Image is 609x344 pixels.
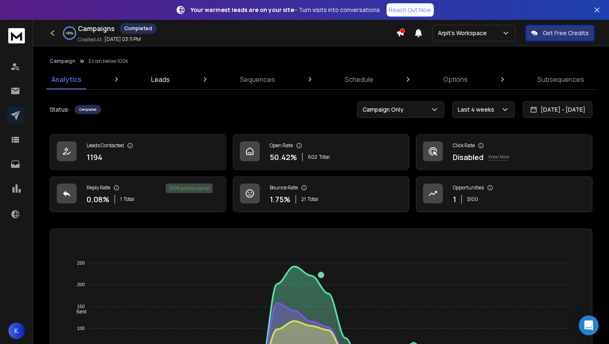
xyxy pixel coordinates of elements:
[235,69,280,89] a: Sequences
[270,193,290,205] p: 1.75 %
[438,29,490,37] p: Arpit's Workspace
[120,23,157,34] div: Completed
[8,322,25,339] button: K
[362,105,407,114] p: Campaign Only
[387,3,434,17] a: Reach Out Now
[270,184,298,191] p: Bounce Rate
[308,154,317,160] span: 602
[532,69,589,89] a: Subsequences
[50,134,226,170] a: Leads Contacted1194
[78,24,115,33] h1: Campaigns
[87,142,124,149] p: Leads Contacted
[458,105,498,114] p: Last 4 weeks
[191,6,294,14] strong: Your warmest leads are on your site
[151,74,170,84] p: Leads
[46,69,87,89] a: Analytics
[389,6,431,14] p: Reach Out Now
[77,304,85,309] tspan: 150
[66,31,73,36] p: 100 %
[523,101,592,118] button: [DATE] - [DATE]
[240,74,275,84] p: Sequences
[345,74,373,84] p: Schedule
[301,196,306,203] span: 21
[340,69,378,89] a: Schedule
[438,69,473,89] a: Options
[270,151,297,163] p: 50.42 %
[443,74,468,84] p: Options
[233,134,409,170] a: Open Rate50.42%602Total
[579,315,599,335] div: Open Intercom Messenger
[453,184,484,191] p: Opportunities
[70,309,87,315] span: Sent
[50,177,226,212] a: Reply Rate0.08%1Total100% positive replies
[166,184,213,193] div: 100 % positive replies
[77,282,85,287] tspan: 200
[123,196,134,203] span: Total
[78,36,103,43] p: Created At:
[8,28,25,43] img: logo
[416,134,592,170] a: Click RateDisabledKnow More
[270,142,293,149] p: Open Rate
[89,58,128,64] p: Ecom below 100k
[104,36,141,43] p: [DATE] 03:11 PM
[416,177,592,212] a: Opportunities1$100
[77,260,85,265] tspan: 250
[453,151,483,163] p: Disabled
[87,193,109,205] p: 0.08 %
[467,196,478,203] p: $ 100
[488,154,509,160] p: Know More
[77,326,85,331] tspan: 100
[191,6,380,14] p: – Turn visits into conversations
[233,177,409,212] a: Bounce Rate1.75%21Total
[319,154,330,160] span: Total
[75,105,101,114] div: Completed
[453,193,456,205] p: 1
[120,196,122,203] span: 1
[543,29,589,37] p: Get Free Credits
[51,74,82,84] p: Analytics
[87,151,102,163] p: 1194
[525,25,594,41] button: Get Free Credits
[453,142,475,149] p: Click Rate
[50,105,70,114] p: Status:
[87,184,110,191] p: Reply Rate
[50,58,75,64] button: Campaign
[537,74,584,84] p: Subsequences
[146,69,175,89] a: Leads
[307,196,318,203] span: Total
